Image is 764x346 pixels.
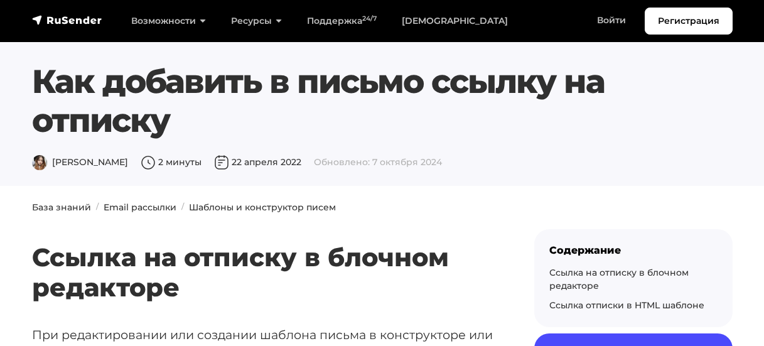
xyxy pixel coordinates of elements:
[141,156,202,168] span: 2 минуты
[218,8,294,34] a: Ресурсы
[119,8,218,34] a: Возможности
[549,300,704,311] a: Ссылка отписки в HTML шаблоне
[32,14,102,26] img: RuSender
[389,8,520,34] a: [DEMOGRAPHIC_DATA]
[549,244,718,256] div: Содержание
[294,8,389,34] a: Поддержка24/7
[104,202,176,213] a: Email рассылки
[645,8,733,35] a: Регистрация
[32,202,91,213] a: База знаний
[214,156,301,168] span: 22 апреля 2022
[584,8,638,33] a: Войти
[214,155,229,170] img: Дата публикации
[549,267,689,291] a: Ссылка на отписку в блочном редакторе
[314,156,442,168] span: Обновлено: 7 октября 2024
[141,155,156,170] img: Время чтения
[32,205,494,303] h2: Ссылка на отписку в блочном редакторе
[362,14,377,23] sup: 24/7
[189,202,336,213] a: Шаблоны и конструктор писем
[32,156,128,168] span: [PERSON_NAME]
[24,201,740,214] nav: breadcrumb
[32,62,733,141] h1: Как добавить в письмо ссылку на отписку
